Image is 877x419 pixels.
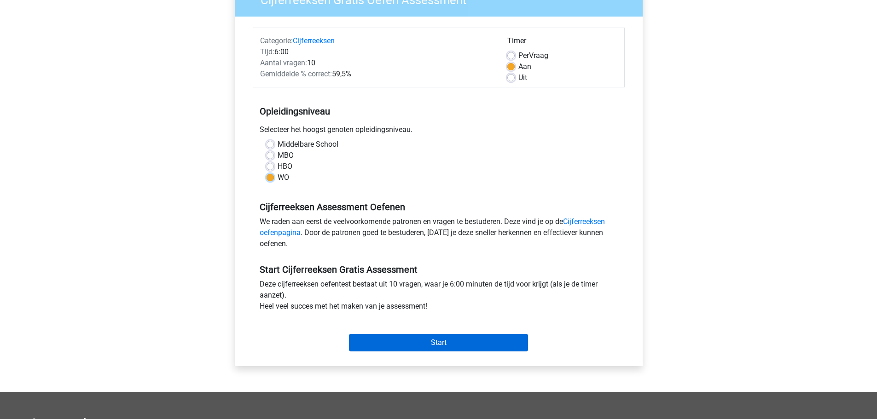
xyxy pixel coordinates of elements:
[260,264,618,275] h5: Start Cijferreeksen Gratis Assessment
[260,201,618,212] h5: Cijferreeksen Assessment Oefenen
[518,72,527,83] label: Uit
[253,69,500,80] div: 59,5%
[518,51,529,60] span: Per
[518,50,548,61] label: Vraag
[293,36,335,45] a: Cijferreeksen
[253,57,500,69] div: 10
[253,124,625,139] div: Selecteer het hoogst genoten opleidingsniveau.
[518,61,531,72] label: Aan
[278,139,338,150] label: Middelbare School
[260,36,293,45] span: Categorie:
[253,46,500,57] div: 6:00
[278,172,289,183] label: WO
[507,35,617,50] div: Timer
[349,334,528,351] input: Start
[278,161,292,172] label: HBO
[260,47,274,56] span: Tijd:
[253,279,625,316] div: Deze cijferreeksen oefentest bestaat uit 10 vragen, waar je 6:00 minuten de tijd voor krijgt (als...
[253,216,625,253] div: We raden aan eerst de veelvoorkomende patronen en vragen te bestuderen. Deze vind je op de . Door...
[260,69,332,78] span: Gemiddelde % correct:
[260,102,618,121] h5: Opleidingsniveau
[260,58,307,67] span: Aantal vragen:
[278,150,294,161] label: MBO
